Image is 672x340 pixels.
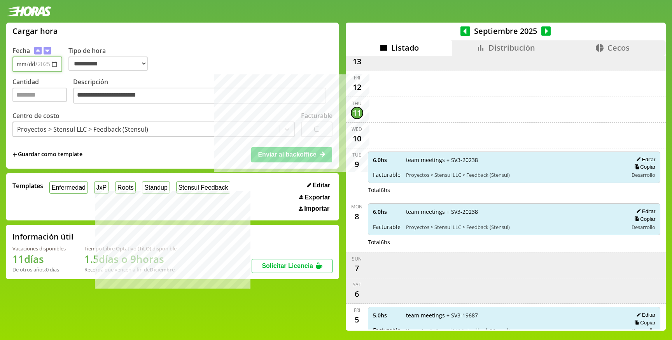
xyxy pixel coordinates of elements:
span: Desarrollo [632,171,655,178]
span: 6.0 hs [373,208,401,215]
div: Thu [352,100,362,107]
span: +Guardar como template [12,150,82,159]
span: team meetings + SV3-20238 [406,208,623,215]
div: Sat [353,281,361,288]
div: Tiempo Libre Optativo (TiLO) disponible [84,245,177,252]
div: Wed [352,126,362,132]
span: Proyectos > Stensul LLC > Feedback (Stensul) [406,327,623,334]
span: team meetings + SV3-19687 [406,312,623,319]
textarea: Descripción [73,88,326,104]
b: Diciembre [150,266,175,273]
span: Desarrollo [632,327,655,334]
span: 5.0 hs [373,312,401,319]
label: Cantidad [12,78,73,106]
div: Total 6 hs [368,238,661,246]
input: Cantidad [12,88,67,102]
h1: Cargar hora [12,26,58,36]
button: Standup [142,181,170,194]
button: Editar [304,181,332,189]
span: + [12,150,17,159]
label: Centro de costo [12,111,59,120]
span: 6.0 hs [373,156,401,164]
h2: Información útil [12,231,73,242]
div: 6 [351,288,363,300]
button: Enfermedad [49,181,88,194]
button: Editar [634,312,655,318]
span: Listado [391,42,419,53]
div: 10 [351,132,363,145]
div: scrollable content [346,56,666,329]
button: Copiar [632,216,655,222]
span: Distribución [488,42,535,53]
label: Facturable [301,111,332,120]
span: Editar [313,182,330,189]
span: Importar [304,205,329,212]
button: Exportar [297,194,332,201]
div: 5 [351,314,363,326]
button: Copiar [632,164,655,170]
div: 7 [351,262,363,275]
div: Fri [354,307,360,314]
select: Tipo de hora [68,56,148,71]
div: Tue [352,152,361,158]
div: Proyectos > Stensul LLC > Feedback (Stensul) [17,125,148,134]
h1: 11 días [12,252,66,266]
span: Facturable [373,223,401,231]
div: 11 [351,107,363,119]
span: Templates [12,181,43,190]
span: Septiembre 2025 [470,26,541,36]
img: logotipo [6,6,51,16]
div: 8 [351,210,363,222]
div: Vacaciones disponibles [12,245,66,252]
span: Solicitar Licencia [262,262,313,269]
label: Descripción [73,78,332,106]
span: team meetings + SV3-20238 [406,156,623,164]
span: Cecos [607,42,630,53]
h1: 1.5 días o 9 horas [84,252,177,266]
button: Editar [634,156,655,163]
div: Total 6 hs [368,186,661,194]
button: Stensul Feedback [176,181,231,194]
div: De otros años: 0 días [12,266,66,273]
span: Exportar [304,194,330,201]
button: Enviar al backoffice [251,147,332,162]
label: Tipo de hora [68,46,154,72]
span: Facturable [373,171,401,178]
div: 9 [351,158,363,171]
button: JxP [94,181,109,194]
span: Enviar al backoffice [258,151,316,158]
span: Facturable [373,326,401,334]
span: Proyectos > Stensul LLC > Feedback (Stensul) [406,224,623,231]
div: Mon [351,203,362,210]
div: 13 [351,55,363,68]
button: Editar [634,208,655,215]
span: Proyectos > Stensul LLC > Feedback (Stensul) [406,171,623,178]
label: Fecha [12,46,30,55]
button: Solicitar Licencia [252,259,332,273]
button: Roots [115,181,136,194]
div: Sun [352,255,362,262]
div: Recordá que vencen a fin de [84,266,177,273]
div: Fri [354,74,360,81]
button: Copiar [632,319,655,326]
span: Desarrollo [632,224,655,231]
div: 12 [351,81,363,93]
